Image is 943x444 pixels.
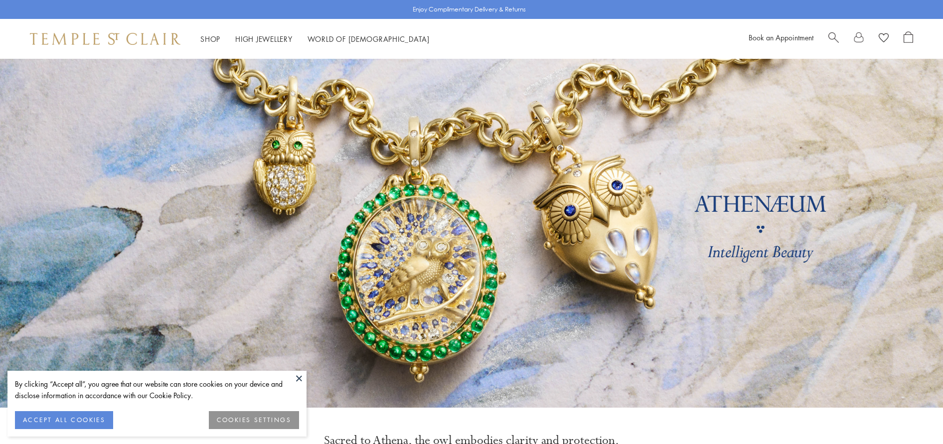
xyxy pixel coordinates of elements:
p: Enjoy Complimentary Delivery & Returns [413,4,526,14]
a: World of [DEMOGRAPHIC_DATA]World of [DEMOGRAPHIC_DATA] [308,34,430,44]
a: ShopShop [200,34,220,44]
img: Temple St. Clair [30,33,180,45]
nav: Main navigation [200,33,430,45]
a: Open Shopping Bag [904,31,913,46]
div: By clicking “Accept all”, you agree that our website can store cookies on your device and disclos... [15,378,299,401]
a: View Wishlist [879,31,889,46]
a: Book an Appointment [749,32,813,42]
a: High JewelleryHigh Jewellery [235,34,293,44]
iframe: Gorgias live chat messenger [893,397,933,434]
a: Search [828,31,839,46]
button: ACCEPT ALL COOKIES [15,411,113,429]
button: COOKIES SETTINGS [209,411,299,429]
